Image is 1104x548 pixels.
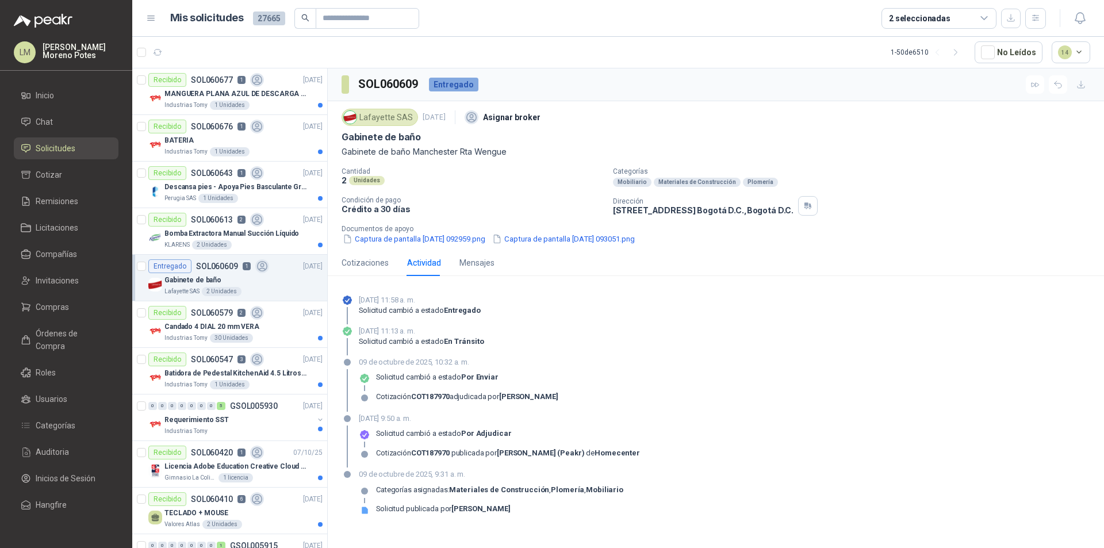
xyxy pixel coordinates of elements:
div: 1 - 50 de 6510 [891,43,965,62]
strong: Mobiliario [586,485,623,494]
a: Chat [14,111,118,133]
a: Inicios de Sesión [14,467,118,489]
a: Auditoria [14,441,118,463]
div: Cotizaciones [342,256,389,269]
div: Materiales de Construcción [654,178,741,187]
p: SOL060613 [191,216,233,224]
p: 3 [237,355,246,363]
p: [DATE] [303,168,323,179]
a: RecibidoSOL0606132[DATE] Company LogoBomba Extractora Manual Succión LíquidoKLARENS2 Unidades [132,208,327,255]
h1: Mis solicitudes [170,10,244,26]
div: 2 seleccionadas [889,12,950,25]
div: Recibido [148,213,186,227]
p: BATERIA [164,135,194,146]
a: RecibidoSOL0606761[DATE] Company LogoBATERIAIndustrias Tomy1 Unidades [132,115,327,162]
img: Company Logo [148,371,162,385]
img: Company Logo [148,417,162,431]
p: Categorías asignadas: , , [376,485,623,495]
strong: Por enviar [461,373,499,381]
p: Batidora de Pedestal KitchenAid 4.5 Litros Delux Plateado [164,368,308,379]
p: [DATE] [303,308,323,319]
p: [DATE] 11:13 a. m. [359,325,484,337]
div: 0 [158,402,167,410]
img: Company Logo [148,138,162,152]
img: Company Logo [148,324,162,338]
span: Compañías [36,248,77,260]
a: Compañías [14,243,118,265]
strong: Plomería [551,485,584,494]
p: Candado 4 DIAL 20 mm VERA [164,321,259,332]
div: Recibido [148,166,186,180]
p: [STREET_ADDRESS] Bogotá D.C. , Bogotá D.C. [613,205,793,215]
a: RecibidoSOL0605473[DATE] Company LogoBatidora de Pedestal KitchenAid 4.5 Litros Delux PlateadoInd... [132,348,327,394]
div: 0 [148,402,157,410]
div: 0 [207,402,216,410]
p: Perugia SAS [164,194,196,203]
p: SOL060676 [191,122,233,131]
div: Cotización publicada por de [376,449,640,458]
a: Compras [14,296,118,318]
p: Industrias Tomy [164,147,208,156]
p: Gabinete de baño [342,131,421,143]
a: EntregadoSOL0606091[DATE] Company LogoGabinete de bañoLafayette SAS2 Unidades [132,255,327,301]
p: Valores Atlas [164,520,200,529]
img: Company Logo [148,185,162,198]
p: [DATE] [303,121,323,132]
p: Documentos de apoyo [342,225,1099,233]
div: Entregado [429,78,478,91]
span: search [301,14,309,22]
a: Invitaciones [14,270,118,292]
div: Recibido [148,492,186,506]
img: Logo peakr [14,14,72,28]
button: Captura de pantalla [DATE] 092959.png [342,233,486,245]
p: KLARENS [164,240,190,250]
img: Company Logo [148,464,162,478]
p: 1 [237,169,246,177]
a: Usuarios [14,388,118,410]
p: SOL060677 [191,76,233,84]
div: 1 Unidades [210,147,250,156]
p: Industrias Tomy [164,427,208,436]
a: RecibidoSOL060420107/10/25 Company LogoLicencia Adobe Education Creative Cloud for enterprise lic... [132,441,327,488]
strong: [PERSON_NAME] [451,504,510,513]
div: Recibido [148,306,186,320]
p: [PERSON_NAME] Moreno Potes [43,43,118,59]
p: SOL060579 [191,309,233,317]
p: Gabinete de baño [164,275,221,286]
p: Condición de pago [342,196,604,204]
strong: [PERSON_NAME] [499,392,558,401]
span: Inicios de Sesión [36,472,95,485]
div: Lafayette SAS [342,109,418,126]
p: 1 [237,449,246,457]
a: RecibidoSOL0606771[DATE] Company LogoMANGUERA PLANA AZUL DE DESCARGA 60 PSI X 20 METROS CON UNION... [132,68,327,115]
p: MANGUERA PLANA AZUL DE DESCARGA 60 PSI X 20 METROS CON UNION DE 6” MAS ABRAZADERAS METALICAS DE 6” [164,89,308,99]
p: [DATE] [303,214,323,225]
div: Entregado [148,259,191,273]
p: Categorías [613,167,1099,175]
p: Licencia Adobe Education Creative Cloud for enterprise license lab and classroom [164,461,308,472]
p: [DATE] [303,494,323,505]
p: 1 [237,122,246,131]
span: Licitaciones [36,221,78,234]
p: Industrias Tomy [164,334,208,343]
button: 14 [1052,41,1091,63]
strong: Entregado [444,306,481,315]
p: Gimnasio La Colina [164,473,216,482]
a: Roles [14,362,118,384]
div: Recibido [148,446,186,459]
div: Recibido [148,73,186,87]
a: Hangfire [14,494,118,516]
div: Cotización adjudicada por [376,392,558,401]
p: [DATE] [303,75,323,86]
a: RecibidoSOL0606431[DATE] Company LogoDescansa pies - Apoya Pies Basculante Graduable ErgonómicoPe... [132,162,327,208]
strong: COT187970 [411,392,450,401]
strong: En tránsito [444,337,484,346]
span: Remisiones [36,195,78,208]
a: RecibidoSOL0604106[DATE] TECLADO + MOUSEValores Atlas2 Unidades [132,488,327,534]
a: Licitaciones [14,217,118,239]
span: Auditoria [36,446,69,458]
strong: Por adjudicar [461,429,511,438]
button: No Leídos [975,41,1042,63]
span: Inicio [36,89,54,102]
div: 0 [178,402,186,410]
